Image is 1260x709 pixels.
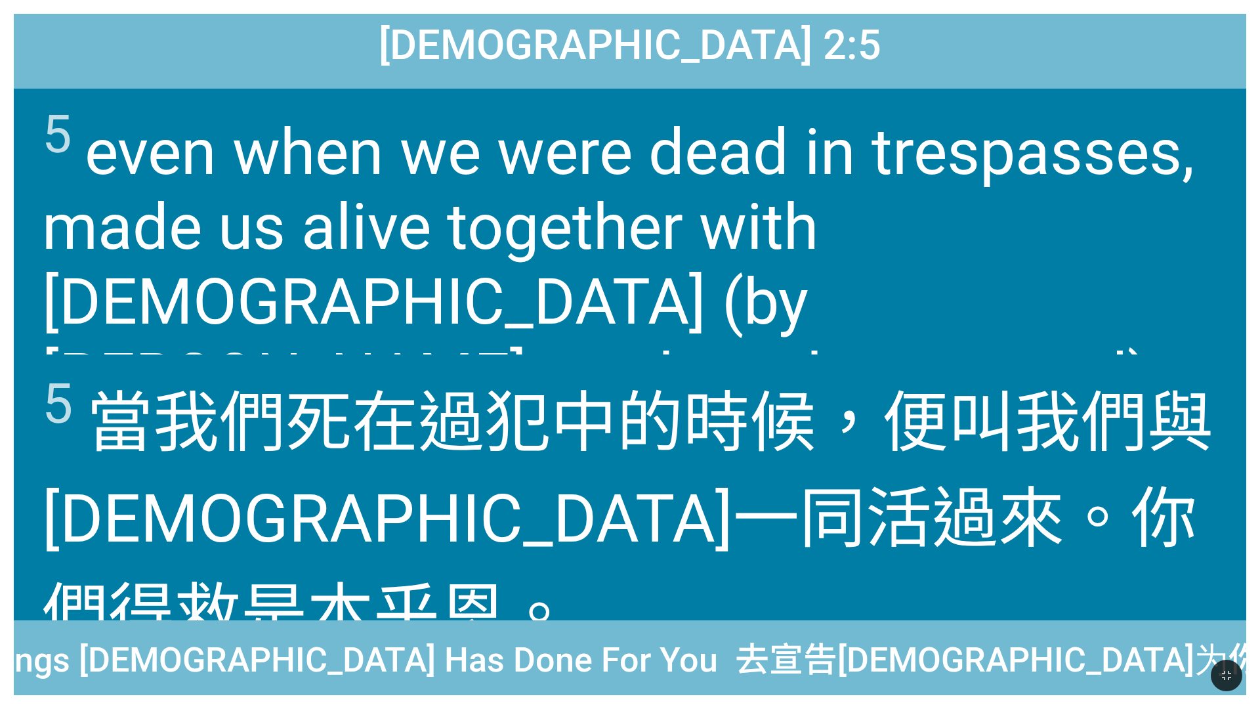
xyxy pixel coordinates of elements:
wg2075: 本乎恩 [307,576,572,654]
wg2532: 我們 [42,384,1213,654]
wg5485: 。 [506,576,572,654]
wg3498: 在過犯 [42,384,1213,654]
wg2248: 死 [42,384,1213,654]
span: even when we were dead in trespasses, made us alive together with [DEMOGRAPHIC_DATA] (by [PERSON_... [42,103,1218,414]
sup: 5 [42,103,72,165]
span: [DEMOGRAPHIC_DATA] 2:5 [379,21,881,69]
wg4806: [DEMOGRAPHIC_DATA] [42,480,1197,654]
span: 當 [42,369,1218,656]
wg4982: 是 [241,576,572,654]
sup: 5 [42,372,73,437]
wg3900: 中的時候，便叫我們與 [42,384,1213,654]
